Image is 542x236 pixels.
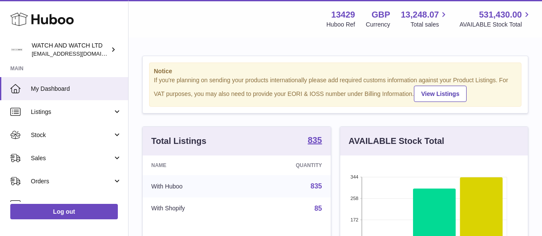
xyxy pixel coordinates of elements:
a: 531,430.00 AVAILABLE Stock Total [459,9,532,29]
span: Listings [31,108,113,116]
span: [EMAIL_ADDRESS][DOMAIN_NAME] [32,50,126,57]
a: 835 [311,182,322,190]
a: 85 [314,205,322,212]
text: 258 [350,196,358,201]
text: 172 [350,217,358,222]
a: Log out [10,204,118,219]
span: Total sales [410,21,449,29]
div: Currency [366,21,390,29]
span: 531,430.00 [479,9,522,21]
strong: 13429 [331,9,355,21]
th: Name [143,155,244,175]
span: AVAILABLE Stock Total [459,21,532,29]
div: Huboo Ref [326,21,355,29]
td: With Shopify [143,197,244,220]
h3: AVAILABLE Stock Total [349,135,444,147]
span: Usage [31,200,122,209]
span: Sales [31,154,113,162]
a: 835 [308,136,322,146]
th: Quantity [244,155,330,175]
strong: 835 [308,136,322,144]
h3: Total Listings [151,135,207,147]
strong: GBP [371,9,390,21]
span: Orders [31,177,113,185]
a: 13,248.07 Total sales [401,9,449,29]
text: 344 [350,174,358,179]
strong: Notice [154,67,517,75]
td: With Huboo [143,175,244,197]
span: 13,248.07 [401,9,439,21]
span: Stock [31,131,113,139]
a: View Listings [414,86,467,102]
img: internalAdmin-13429@internal.huboo.com [10,43,23,56]
div: If you're planning on sending your products internationally please add required customs informati... [154,76,517,102]
span: My Dashboard [31,85,122,93]
div: WATCH AND WATCH LTD [32,42,109,58]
